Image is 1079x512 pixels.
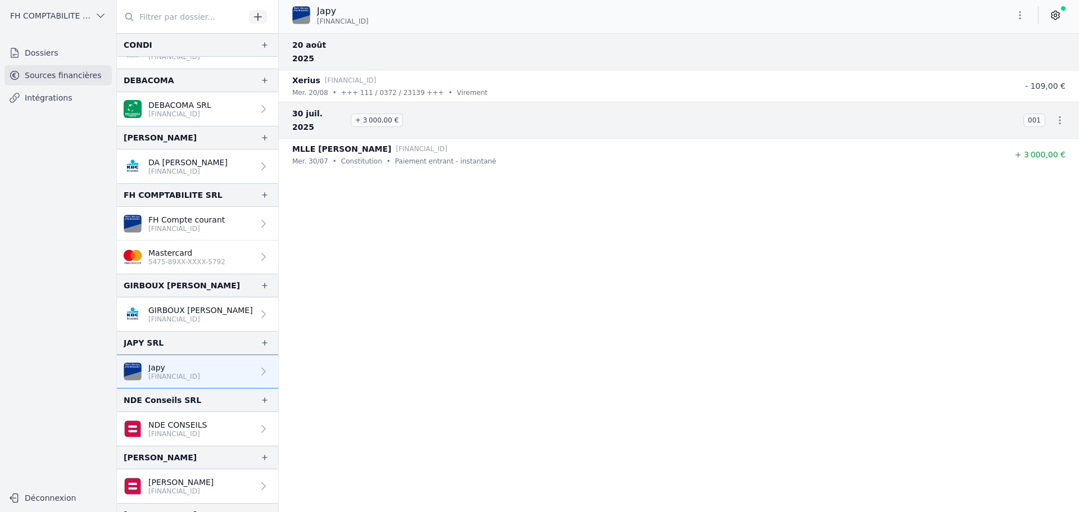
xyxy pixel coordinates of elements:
span: + 3 000,00 € [1015,150,1066,159]
p: [FINANCIAL_ID] [148,110,211,119]
p: [FINANCIAL_ID] [148,429,207,438]
span: - 109,00 € [1025,81,1066,90]
span: 20 août 2025 [292,38,346,65]
p: MLLE [PERSON_NAME] [292,142,391,156]
a: GIRBOUX [PERSON_NAME] [FINANCIAL_ID] [117,297,278,331]
img: belfius.png [124,420,142,438]
span: 30 juil. 2025 [292,107,346,134]
p: Constitution [341,156,382,167]
p: +++ 111 / 0372 / 23139 +++ [341,87,444,98]
div: CONDI [124,38,152,52]
div: FH COMPTABILITE SRL [124,188,223,202]
button: FH COMPTABILITE SRL [4,7,112,25]
div: • [448,87,452,98]
div: • [387,156,391,167]
img: belfius.png [124,477,142,495]
p: Xerius [292,74,320,87]
img: BNP_BE_BUSINESS_GEBABEBB.png [124,100,142,118]
div: DEBACOMA [124,74,174,87]
p: DEBACOMA SRL [148,99,211,111]
p: FH Compte courant [148,214,225,225]
a: Mastercard 5475-89XX-XXXX-5792 [117,241,278,274]
img: VAN_BREDA_JVBABE22XXX.png [292,6,310,24]
p: mer. 30/07 [292,156,328,167]
div: • [333,156,337,167]
p: [PERSON_NAME] [148,477,214,488]
p: [FINANCIAL_ID] [148,315,253,324]
button: Déconnexion [4,489,112,507]
p: Japy [317,4,369,18]
input: Filtrer par dossier... [117,7,245,27]
p: Japy [148,362,200,373]
p: mer. 20/08 [292,87,328,98]
p: [FINANCIAL_ID] [396,143,447,155]
p: [FINANCIAL_ID] [148,167,228,176]
a: Japy [FINANCIAL_ID] [117,355,278,388]
p: [FINANCIAL_ID] [148,224,225,233]
p: [FINANCIAL_ID] [148,52,200,61]
span: FH COMPTABILITE SRL [10,10,90,21]
p: 5475-89XX-XXXX-5792 [148,257,225,266]
p: Virement [457,87,488,98]
img: KBC_BRUSSELS_KREDBEBB.png [124,305,142,323]
a: Intégrations [4,88,112,108]
div: [PERSON_NAME] [124,131,197,144]
div: • [333,87,337,98]
a: DEBACOMA SRL [FINANCIAL_ID] [117,92,278,126]
div: GIRBOUX [PERSON_NAME] [124,279,240,292]
p: Paiement entrant - instantané [395,156,496,167]
div: JAPY SRL [124,336,164,350]
p: DA [PERSON_NAME] [148,157,228,168]
a: Sources financières [4,65,112,85]
p: [FINANCIAL_ID] [148,372,200,381]
a: FH Compte courant [FINANCIAL_ID] [117,207,278,241]
a: DA [PERSON_NAME] [FINANCIAL_ID] [117,149,278,183]
span: + 3 000,00 € [351,114,403,127]
div: NDE Conseils SRL [124,393,201,407]
p: [FINANCIAL_ID] [148,487,214,496]
p: GIRBOUX [PERSON_NAME] [148,305,253,316]
img: imageedit_2_6530439554.png [124,248,142,266]
a: Dossiers [4,43,112,63]
p: NDE CONSEILS [148,419,207,431]
a: NDE CONSEILS [FINANCIAL_ID] [117,412,278,446]
img: VAN_BREDA_JVBABE22XXX.png [124,215,142,233]
span: 001 [1023,114,1045,127]
img: KBC_BRUSSELS_KREDBEBB.png [124,157,142,175]
a: [PERSON_NAME] [FINANCIAL_ID] [117,469,278,503]
img: VAN_BREDA_JVBABE22XXX.png [124,363,142,380]
p: [FINANCIAL_ID] [325,75,377,86]
div: [PERSON_NAME] [124,451,197,464]
span: [FINANCIAL_ID] [317,17,369,26]
p: Mastercard [148,247,225,259]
